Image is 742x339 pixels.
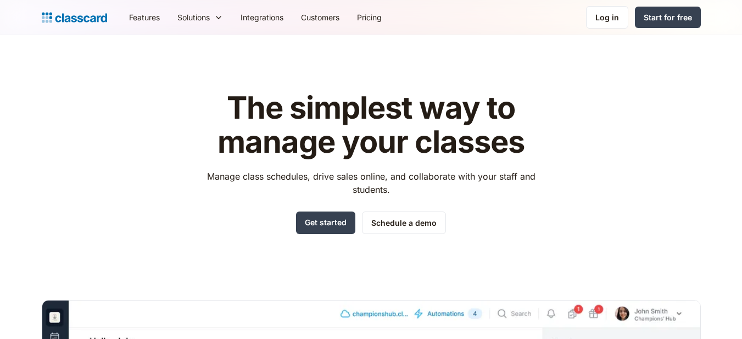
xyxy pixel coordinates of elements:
a: Pricing [348,5,390,30]
a: Start for free [635,7,701,28]
a: Get started [296,212,355,234]
div: Solutions [169,5,232,30]
a: Customers [292,5,348,30]
a: Log in [586,6,628,29]
p: Manage class schedules, drive sales online, and collaborate with your staff and students. [197,170,545,196]
a: home [42,10,107,25]
a: Integrations [232,5,292,30]
div: Log in [595,12,619,23]
a: Schedule a demo [362,212,446,234]
div: Start for free [644,12,692,23]
div: Solutions [177,12,210,23]
h1: The simplest way to manage your classes [197,91,545,159]
a: Features [120,5,169,30]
